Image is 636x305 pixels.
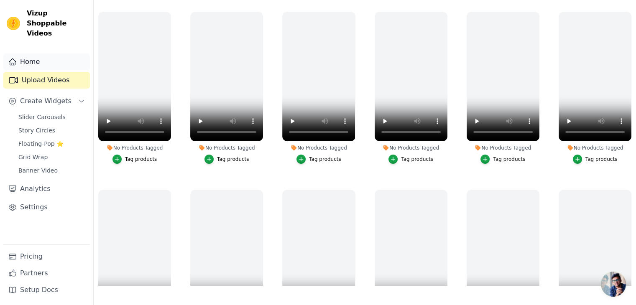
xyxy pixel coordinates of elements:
a: Banner Video [13,165,90,176]
div: Tag products [493,156,525,163]
a: Partners [3,265,90,282]
a: Story Circles [13,125,90,136]
span: Story Circles [18,126,55,135]
div: No Products Tagged [190,145,263,151]
a: Open chat [601,272,626,297]
a: Pricing [3,248,90,265]
button: Tag products [204,155,249,164]
a: Grid Wrap [13,151,90,163]
a: Floating-Pop ⭐ [13,138,90,150]
div: No Products Tagged [559,145,631,151]
button: Tag products [388,155,433,164]
a: Setup Docs [3,282,90,298]
button: Tag products [480,155,525,164]
span: Floating-Pop ⭐ [18,140,64,148]
a: Upload Videos [3,72,90,89]
span: Slider Carousels [18,113,66,121]
button: Tag products [573,155,618,164]
div: No Products Tagged [375,145,447,151]
div: Tag products [309,156,341,163]
div: No Products Tagged [467,145,539,151]
img: Vizup [7,17,20,30]
button: Tag products [112,155,157,164]
button: Tag products [296,155,341,164]
div: Tag products [401,156,433,163]
span: Vizup Shoppable Videos [27,8,87,38]
a: Slider Carousels [13,111,90,123]
div: No Products Tagged [98,145,171,151]
span: Banner Video [18,166,58,175]
a: Home [3,53,90,70]
span: Create Widgets [20,96,72,106]
a: Settings [3,199,90,216]
div: Tag products [125,156,157,163]
div: Tag products [585,156,618,163]
div: Tag products [217,156,249,163]
button: Create Widgets [3,93,90,109]
div: No Products Tagged [282,145,355,151]
a: Analytics [3,180,90,197]
span: Grid Wrap [18,153,48,161]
